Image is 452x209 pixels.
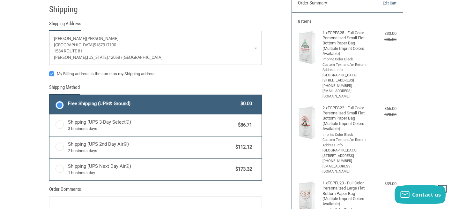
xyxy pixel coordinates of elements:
[68,148,233,154] span: 2 business days
[322,137,370,174] li: Custom Text and/or Return Address Info [GEOGRAPHIC_DATA] [STREET_ADDRESS] [PHONE_NUMBER] [EMAIL_A...
[94,42,116,48] span: 5187317100
[49,31,262,65] a: Enter or select a different address
[372,112,396,118] div: $70.00
[49,71,262,76] label: My Billing address is the same as my Shipping address
[395,185,446,204] button: Contact us
[412,191,441,198] span: Contact us
[49,84,80,94] legend: Shipping Method
[372,105,396,112] div: $66.00
[68,100,238,107] span: Free Shipping (UPS® Ground)
[68,141,233,154] span: Shipping (UPS 2nd Day Air®)
[87,54,109,60] span: [US_STATE],
[322,105,370,131] h4: 2 x FCPFS22 - Full Color Personalized Small Flat Bottom Paper Bag (Multiple Imprint Colors Availa...
[86,35,118,41] span: [PERSON_NAME]
[68,163,233,176] span: Shipping (UPS Next Day Air®)
[238,100,252,107] span: $0.00
[322,62,370,99] li: Custom Text and/or Return Address Info [GEOGRAPHIC_DATA] [STREET_ADDRESS] [PHONE_NUMBER] [EMAIL_A...
[109,54,122,60] span: 12058 /
[49,4,86,15] h2: Shipping
[122,54,162,60] span: [GEOGRAPHIC_DATA]
[235,121,252,129] span: $86.71
[233,143,252,151] span: $112.12
[372,36,396,43] div: $35.00
[322,132,370,138] li: Imprint Color Black
[298,19,396,24] h3: 8 Items
[54,42,94,48] span: [GEOGRAPHIC_DATA]
[68,170,233,176] span: 1 business day
[68,119,235,132] span: Shipping (UPS 3-Day Select®)
[372,181,396,187] div: $39.00
[322,57,370,62] li: Imprint Color Black
[54,48,82,54] span: 1584 ROUTE 81
[54,54,87,60] span: [PERSON_NAME],
[49,186,81,196] legend: Order Comments
[68,126,235,132] span: 3 business days
[49,20,81,31] legend: Shipping Address
[54,35,86,41] span: [PERSON_NAME]
[233,166,252,173] span: $173.32
[372,30,396,37] div: $33.00
[322,181,370,206] h4: 1 x FCPFL23 - Full Color Personalized Large Flat Bottom Paper Bag (Multiple Imprint Colors Availa...
[322,30,370,56] h4: 1 x FCPFS25 - Full Color Personalized Small Flat Bottom Paper Bag (Multiple Imprint Colors Availa...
